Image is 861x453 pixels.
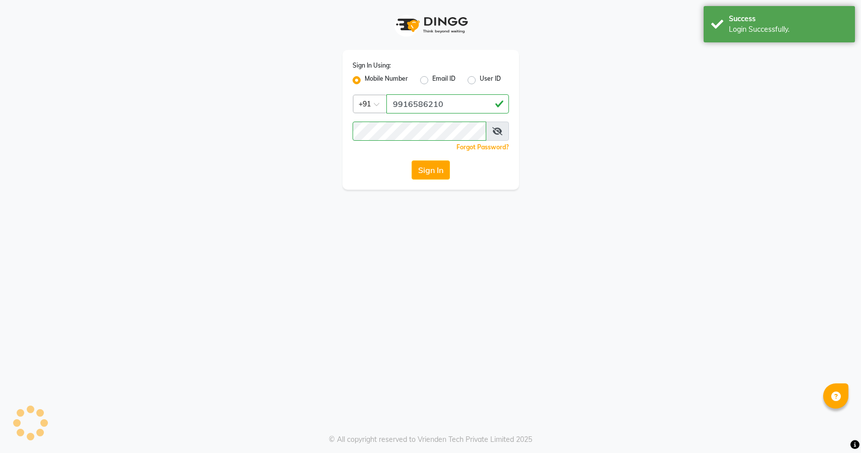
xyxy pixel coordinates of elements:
[412,160,450,180] button: Sign In
[432,74,455,86] label: Email ID
[480,74,501,86] label: User ID
[386,94,509,114] input: Username
[390,10,471,40] img: logo1.svg
[729,14,847,24] div: Success
[353,122,486,141] input: Username
[365,74,408,86] label: Mobile Number
[729,24,847,35] div: Login Successfully.
[456,143,509,151] a: Forgot Password?
[819,413,851,443] iframe: chat widget
[353,61,391,70] label: Sign In Using:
